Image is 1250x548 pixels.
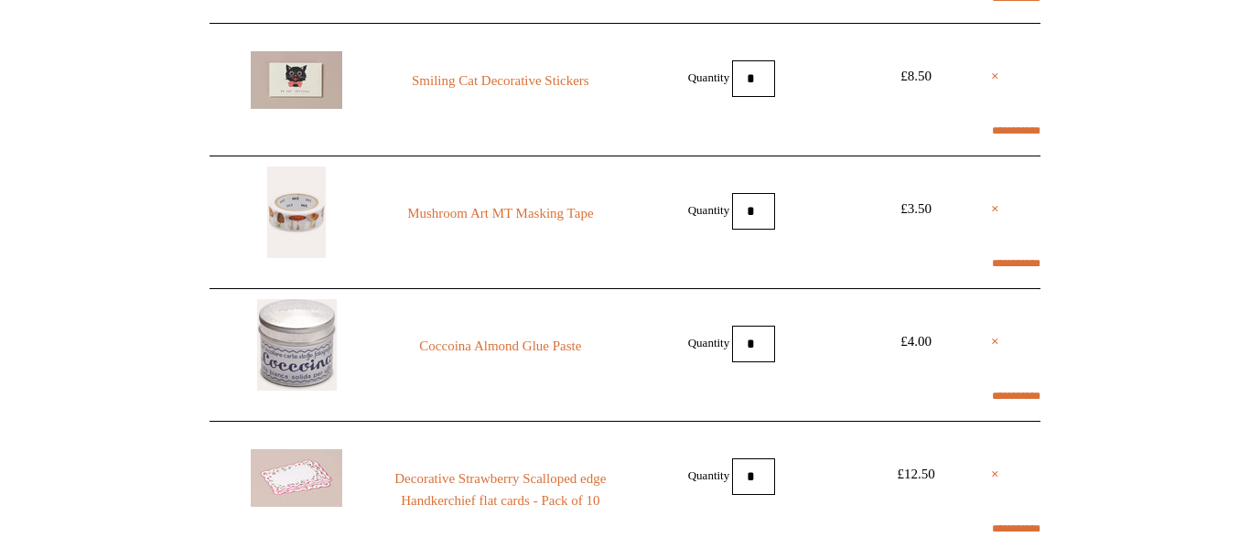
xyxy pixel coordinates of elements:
img: Mushroom Art MT Masking Tape [267,167,326,258]
div: £8.50 [875,65,957,87]
div: £3.50 [875,198,957,220]
div: £4.00 [875,330,957,352]
a: Decorative Strawberry Scalloped edge Handkerchief flat cards - Pack of 10 [376,467,625,511]
a: × [991,330,999,352]
a: × [991,65,999,87]
img: Coccoina Almond Glue Paste [257,299,337,391]
img: Smiling Cat Decorative Stickers [251,51,342,109]
label: Quantity [688,70,730,83]
a: Mushroom Art MT Masking Tape [376,202,625,224]
label: Quantity [688,335,730,349]
a: Coccoina Almond Glue Paste [376,335,625,357]
a: Smiling Cat Decorative Stickers [376,70,625,91]
img: Decorative Strawberry Scalloped edge Handkerchief flat cards - Pack of 10 [251,449,342,507]
a: × [991,198,999,220]
div: £12.50 [875,463,957,485]
label: Quantity [688,467,730,481]
label: Quantity [688,202,730,216]
a: × [991,463,999,485]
